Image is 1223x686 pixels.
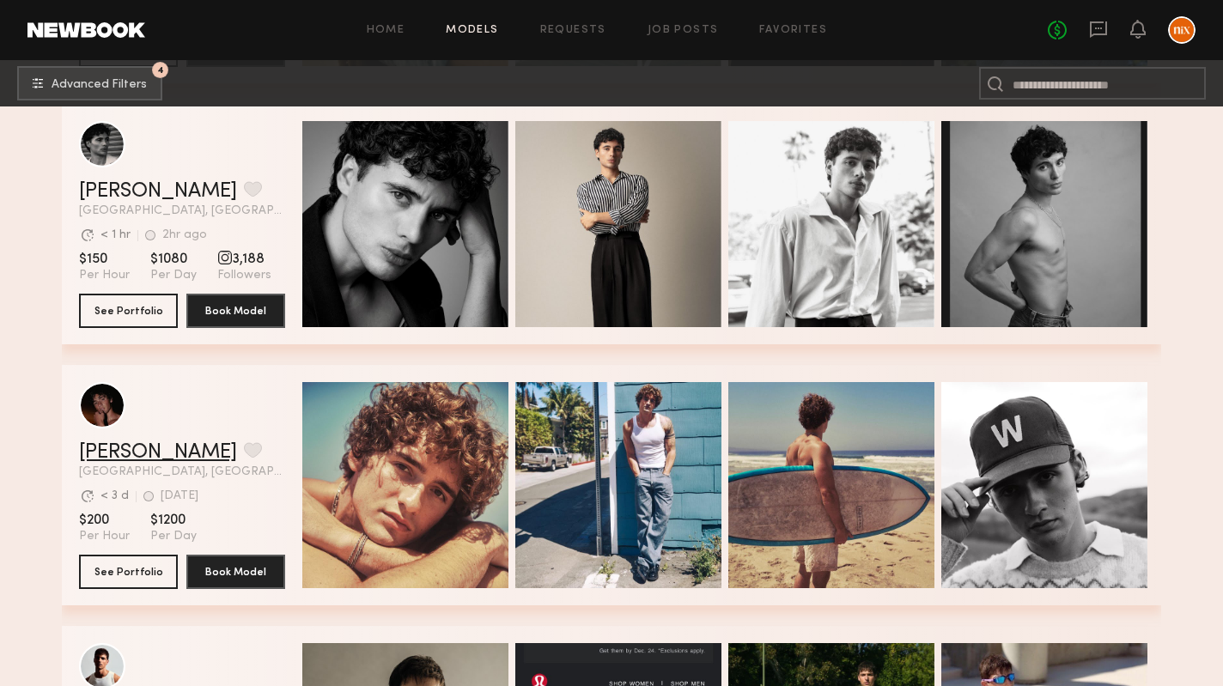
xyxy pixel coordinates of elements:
[217,268,271,283] span: Followers
[162,229,207,241] div: 2hr ago
[79,529,130,544] span: Per Hour
[157,66,164,74] span: 4
[100,229,131,241] div: < 1 hr
[367,25,405,36] a: Home
[150,512,197,529] span: $1200
[79,555,178,589] button: See Portfolio
[648,25,719,36] a: Job Posts
[150,529,197,544] span: Per Day
[100,490,129,502] div: < 3 d
[79,268,130,283] span: Per Hour
[79,294,178,328] button: See Portfolio
[150,268,197,283] span: Per Day
[186,294,285,328] button: Book Model
[161,490,198,502] div: [DATE]
[186,555,285,589] button: Book Model
[79,205,285,217] span: [GEOGRAPHIC_DATA], [GEOGRAPHIC_DATA]
[52,79,147,91] span: Advanced Filters
[217,251,271,268] span: 3,188
[79,442,237,463] a: [PERSON_NAME]
[79,251,130,268] span: $150
[79,181,237,202] a: [PERSON_NAME]
[79,512,130,529] span: $200
[759,25,827,36] a: Favorites
[79,466,285,478] span: [GEOGRAPHIC_DATA], [GEOGRAPHIC_DATA]
[17,66,162,100] button: 4Advanced Filters
[540,25,606,36] a: Requests
[150,251,197,268] span: $1080
[446,25,498,36] a: Models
